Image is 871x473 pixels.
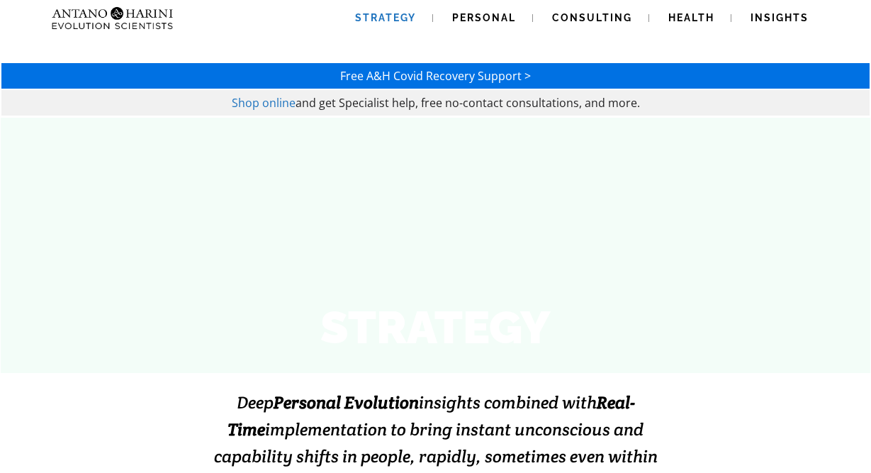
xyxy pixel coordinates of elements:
span: Consulting [552,12,632,23]
strong: STRATEGY [320,301,551,354]
a: Free A&H Covid Recovery Support > [340,68,531,84]
span: Personal [452,12,516,23]
span: Health [668,12,714,23]
a: Shop online [232,95,296,111]
strong: Personal Evolution [274,391,419,413]
span: and get Specialist help, free no-contact consultations, and more. [296,95,640,111]
span: Insights [751,12,809,23]
span: Strategy [355,12,416,23]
